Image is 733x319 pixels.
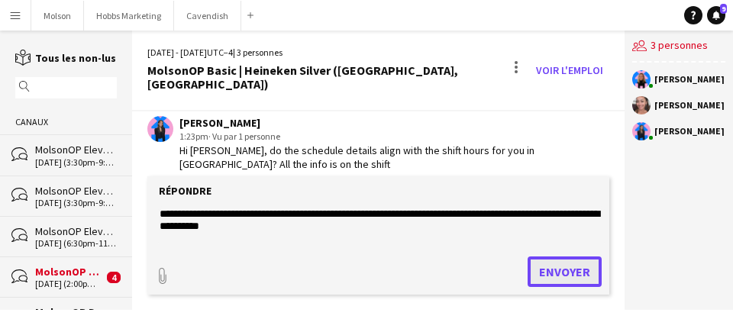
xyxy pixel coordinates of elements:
[174,1,241,31] button: Cavendish
[179,116,541,130] div: [PERSON_NAME]
[147,46,505,60] div: [DATE] - [DATE] | 3 personnes
[35,198,117,208] div: [DATE] (3:30pm-9:30pm)
[654,101,725,110] div: [PERSON_NAME]
[179,130,541,143] div: 1:23pm
[15,51,116,65] a: Tous les non-lus
[632,31,725,63] div: 3 personnes
[720,4,727,14] span: 9
[35,224,117,238] div: MolsonOP Elevated | Strongbow ([GEOGRAPHIC_DATA], [GEOGRAPHIC_DATA])
[35,184,117,198] div: MolsonOP Elevated | [GEOGRAPHIC_DATA] ([GEOGRAPHIC_DATA], [GEOGRAPHIC_DATA])
[35,279,103,289] div: [DATE] (2:00pm-7:00pm)
[107,272,121,283] span: 4
[147,63,505,91] div: MolsonOP Basic | Heineken Silver ([GEOGRAPHIC_DATA], [GEOGRAPHIC_DATA])
[528,256,602,287] button: Envoyer
[179,143,541,171] div: Hi [PERSON_NAME], do the schedule details align with the shift hours for you in [GEOGRAPHIC_DATA]...
[35,157,117,168] div: [DATE] (3:30pm-9:30pm)
[35,265,103,279] div: MolsonOP Elevated | [GEOGRAPHIC_DATA] ([GEOGRAPHIC_DATA], [GEOGRAPHIC_DATA])
[707,6,725,24] a: 9
[35,305,117,319] div: MolsonOP Basic | Heineken Silver ([GEOGRAPHIC_DATA], [GEOGRAPHIC_DATA])
[35,238,117,249] div: [DATE] (6:30pm-11:00pm)
[35,143,117,156] div: MolsonOP Elevated | Madri ([GEOGRAPHIC_DATA], [GEOGRAPHIC_DATA]), MolsonOP Basic | Sol ([GEOGRAPH...
[530,58,609,82] a: Voir l'emploi
[207,47,233,58] span: UTC−4
[654,75,725,84] div: [PERSON_NAME]
[84,1,174,31] button: Hobbs Marketing
[654,127,725,136] div: [PERSON_NAME]
[31,1,84,31] button: Molson
[159,184,212,198] label: Répondre
[208,130,280,142] span: · Vu par 1 personne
